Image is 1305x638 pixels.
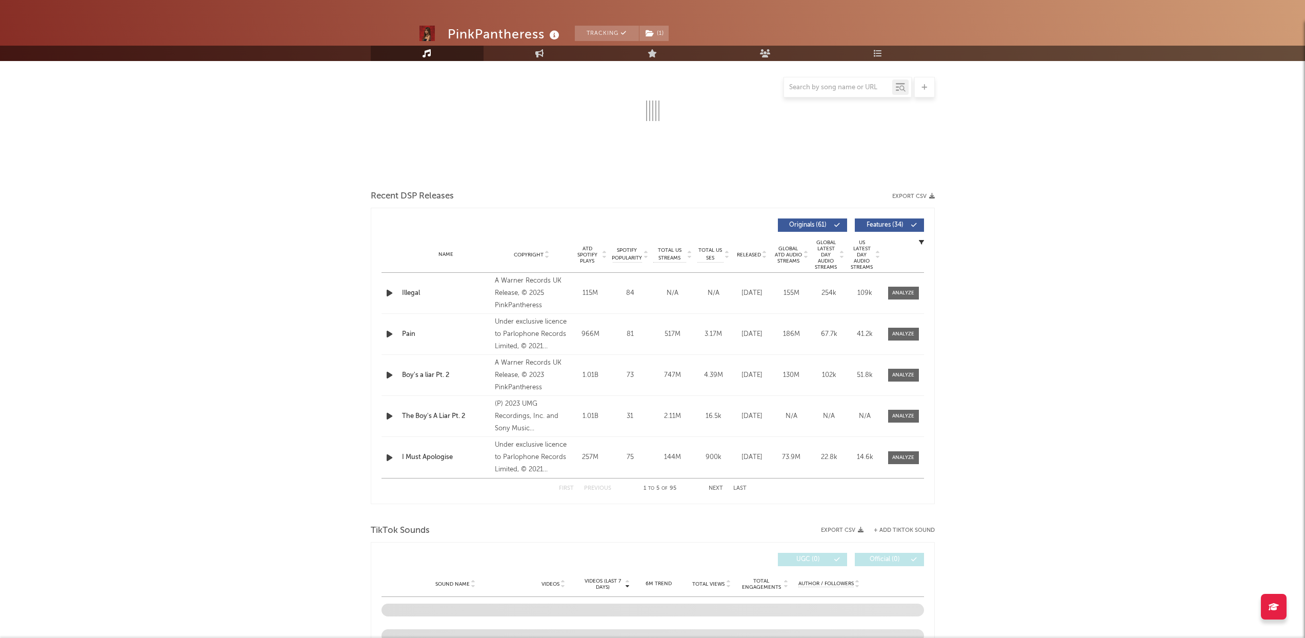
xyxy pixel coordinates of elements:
[584,486,611,491] button: Previous
[778,553,847,566] button: UGC(0)
[814,288,845,298] div: 254k
[892,193,935,200] button: Export CSV
[814,329,845,340] div: 67.7k
[371,525,430,537] span: TikTok Sounds
[850,370,880,381] div: 51.8k
[574,288,607,298] div: 115M
[850,411,880,422] div: N/A
[495,316,568,353] div: Under exclusive licence to Parlophone Records Limited, © 2021 PinkPantheress
[798,581,854,587] span: Author / Followers
[735,452,769,463] div: [DATE]
[864,528,935,533] button: + Add TikTok Sound
[612,452,648,463] div: 75
[861,556,909,563] span: Official ( 0 )
[559,486,574,491] button: First
[639,26,669,41] span: ( 1 )
[495,275,568,312] div: A Warner Records UK Release, © 2025 PinkPantheress
[821,527,864,533] button: Export CSV
[653,370,692,381] div: 747M
[448,26,562,43] div: PinkPantheress
[774,246,802,264] span: Global ATD Audio Streams
[774,370,809,381] div: 130M
[737,252,761,258] span: Released
[371,190,454,203] span: Recent DSP Releases
[784,84,892,92] input: Search by song name or URL
[740,578,782,590] span: Total Engagements
[735,288,769,298] div: [DATE]
[635,580,682,588] div: 6M Trend
[697,329,730,340] div: 3.17M
[495,439,568,476] div: Under exclusive licence to Parlophone Records Limited, © 2021 PinkPantheress
[653,411,692,422] div: 2.11M
[612,288,648,298] div: 84
[814,240,838,270] span: Global Latest Day Audio Streams
[575,26,639,41] button: Tracking
[632,483,688,495] div: 1 5 95
[697,247,724,262] span: Total US SES
[495,398,568,435] div: (P) 2023 UMG Recordings, Inc. and Sony Music Entertainment
[574,246,601,264] span: ATD Spotify Plays
[697,411,730,422] div: 16.5k
[814,370,845,381] div: 102k
[814,411,845,422] div: N/A
[495,357,568,394] div: A Warner Records UK Release, © 2023 PinkPantheress
[735,411,769,422] div: [DATE]
[774,329,809,340] div: 186M
[648,486,654,491] span: to
[850,452,880,463] div: 14.6k
[861,222,909,228] span: Features ( 34 )
[850,329,880,340] div: 41.2k
[661,486,668,491] span: of
[697,370,730,381] div: 4.39M
[855,553,924,566] button: Official(0)
[402,411,490,422] a: The Boy's A Liar Pt. 2
[402,288,490,298] a: Illegal
[735,329,769,340] div: [DATE]
[709,486,723,491] button: Next
[402,251,490,258] div: Name
[653,288,692,298] div: N/A
[774,452,809,463] div: 73.9M
[541,581,559,587] span: Videos
[639,26,669,41] button: (1)
[574,452,607,463] div: 257M
[653,247,686,262] span: Total US Streams
[574,411,607,422] div: 1.01B
[653,329,692,340] div: 517M
[402,329,490,340] a: Pain
[612,411,648,422] div: 31
[582,578,624,590] span: Videos (last 7 days)
[785,222,832,228] span: Originals ( 61 )
[435,581,470,587] span: Sound Name
[774,288,809,298] div: 155M
[574,329,607,340] div: 966M
[514,252,544,258] span: Copyright
[855,218,924,232] button: Features(34)
[653,452,692,463] div: 144M
[850,288,880,298] div: 109k
[612,329,648,340] div: 81
[778,218,847,232] button: Originals(61)
[402,370,490,381] a: Boy's a liar Pt. 2
[697,452,730,463] div: 900k
[735,370,769,381] div: [DATE]
[785,556,832,563] span: UGC ( 0 )
[697,288,730,298] div: N/A
[612,247,642,262] span: Spotify Popularity
[402,452,490,463] a: I Must Apologise
[733,486,747,491] button: Last
[692,581,725,587] span: Total Views
[874,528,935,533] button: + Add TikTok Sound
[814,452,845,463] div: 22.8k
[774,411,809,422] div: N/A
[850,240,874,270] span: US Latest Day Audio Streams
[574,370,607,381] div: 1.01B
[612,370,648,381] div: 73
